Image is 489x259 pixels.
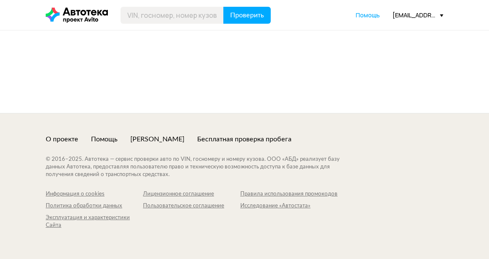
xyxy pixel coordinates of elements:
a: Пользовательское соглашение [143,202,240,210]
div: © 2016– 2025 . Автотека — сервис проверки авто по VIN, госномеру и номеру кузова. ООО «АБД» реали... [46,156,357,179]
a: Политика обработки данных [46,202,143,210]
a: О проекте [46,135,78,144]
span: Проверить [230,12,264,19]
a: Помощь [91,135,118,144]
a: Помощь [356,11,380,19]
a: Бесплатная проверка пробега [197,135,291,144]
a: [PERSON_NAME] [130,135,184,144]
input: VIN, госномер, номер кузова [121,7,224,24]
a: Исследование «Автостата» [240,202,338,210]
a: Информация о cookies [46,190,143,198]
button: Проверить [223,7,271,24]
a: Правила использования промокодов [240,190,338,198]
a: Эксплуатация и характеристики Сайта [46,214,143,229]
a: Лицензионное соглашение [143,190,240,198]
div: [EMAIL_ADDRESS][DOMAIN_NAME] [393,11,443,19]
